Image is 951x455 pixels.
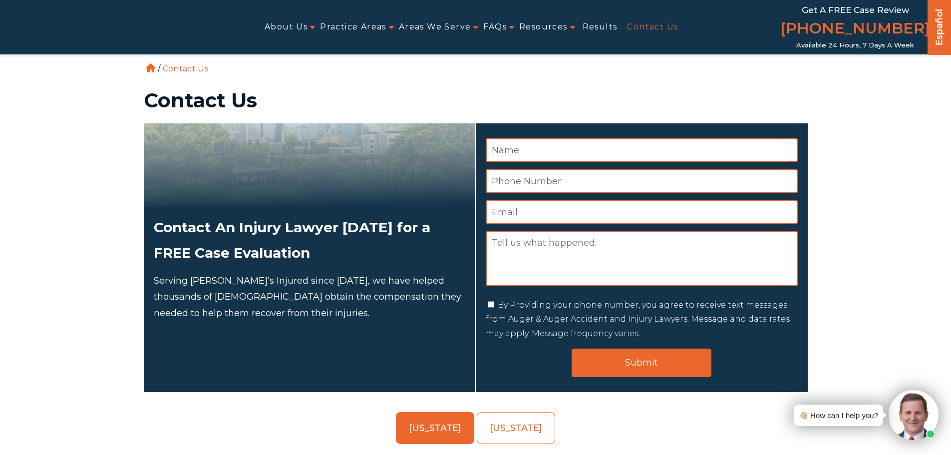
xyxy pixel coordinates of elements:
[477,412,555,444] a: [US_STATE]
[486,138,798,162] input: Name
[160,64,211,73] li: Contact Us
[154,273,465,321] p: Serving [PERSON_NAME]’s Injured since [DATE], we have helped thousands of [DEMOGRAPHIC_DATA] obta...
[265,16,308,38] a: About Us
[396,412,474,444] a: [US_STATE]
[519,16,568,38] a: Resources
[154,215,465,265] h2: Contact An Injury Lawyer [DATE] for a FREE Case Evaluation
[802,5,909,15] span: Get a FREE Case Review
[889,390,939,440] img: Intaker widget Avatar
[483,16,507,38] a: FAQs
[144,90,808,110] h1: Contact Us
[583,16,618,38] a: Results
[799,409,878,422] div: 👋🏼 How can I help you?
[486,200,798,224] input: Email
[486,300,790,339] label: By Providing your phone number, you agree to receive text messages from Auger & Auger Accident an...
[486,169,798,193] input: Phone Number
[6,15,162,39] img: Auger & Auger Accident and Injury Lawyers Logo
[796,41,914,49] span: Available 24 Hours, 7 Days a Week
[780,17,930,41] a: [PHONE_NUMBER]
[144,123,475,207] img: Attorneys
[399,16,471,38] a: Areas We Serve
[572,349,711,377] input: Submit
[146,63,155,72] a: Home
[320,16,386,38] a: Practice Areas
[627,16,678,38] a: Contact Us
